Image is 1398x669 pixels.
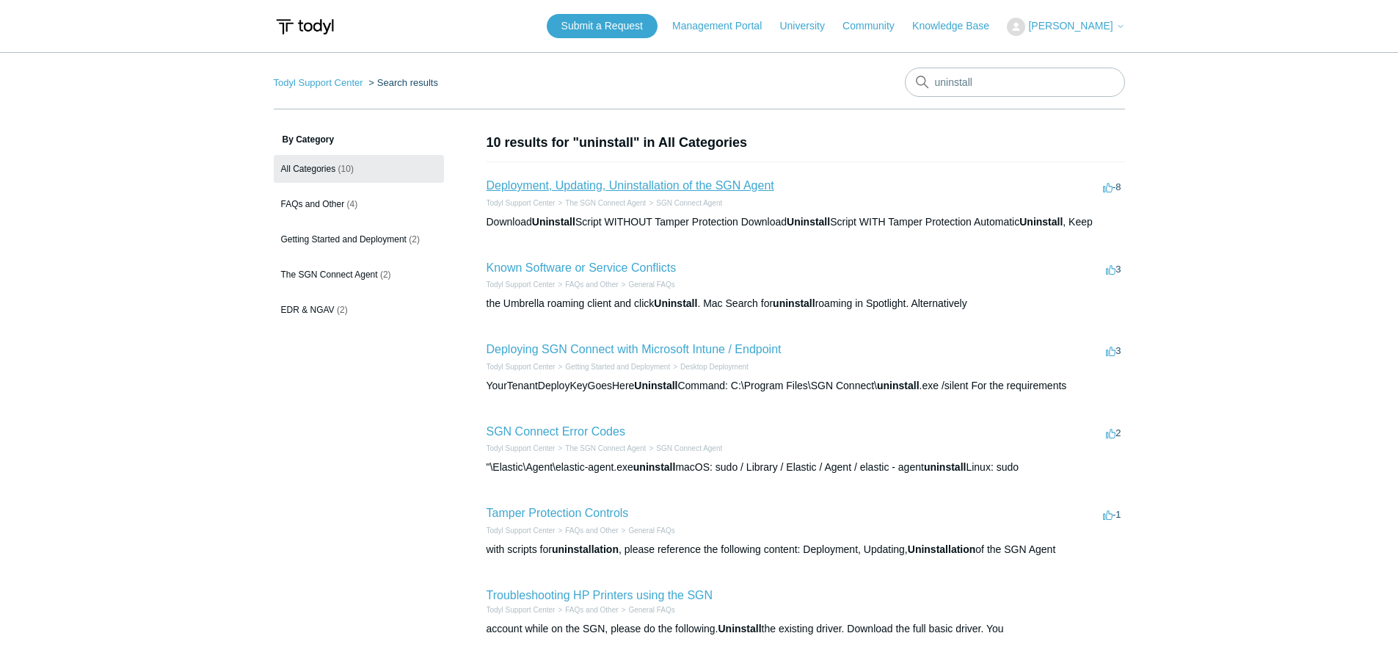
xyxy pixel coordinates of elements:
a: General FAQs [628,606,674,614]
div: with scripts for , please reference the following content: Deployment, Updating, of the SGN Agent [487,542,1125,557]
span: 3 [1106,345,1121,356]
em: Uninstall [1019,216,1063,228]
a: All Categories (10) [274,155,444,183]
a: Deploying SGN Connect with Microsoft Intune / Endpoint [487,343,782,355]
a: Todyl Support Center [274,77,363,88]
h1: 10 results for "uninstall" in All Categories [487,133,1125,153]
li: Todyl Support Center [274,77,366,88]
li: Todyl Support Center [487,279,556,290]
span: -1 [1103,509,1121,520]
li: Todyl Support Center [487,361,556,372]
a: SGN Connect Agent [656,199,722,207]
li: Todyl Support Center [487,198,556,209]
li: General FAQs [619,279,675,290]
span: (2) [380,270,391,280]
a: Todyl Support Center [487,281,556,289]
a: General FAQs [628,281,674,289]
span: (4) [347,199,358,209]
img: Todyl Support Center Help Center home page [274,13,336,40]
em: uninstallation [552,543,619,555]
a: Todyl Support Center [487,606,556,614]
em: Uninstallation [908,543,976,555]
em: Uninstall [718,623,761,634]
em: uninstall [924,461,966,473]
a: SGN Connect Agent [656,444,722,452]
li: FAQs and Other [555,525,618,536]
span: All Categories [281,164,336,174]
a: The SGN Connect Agent (2) [274,261,444,289]
em: Uninstall [532,216,575,228]
div: Download Script WITHOUT Tamper Protection Download Script WITH Tamper Protection Automatic , Keep [487,214,1125,230]
a: Knowledge Base [912,18,1004,34]
a: EDR & NGAV (2) [274,296,444,324]
em: uninstall [633,461,676,473]
span: (10) [338,164,354,174]
a: FAQs and Other [565,527,618,535]
li: The SGN Connect Agent [555,443,646,454]
a: The SGN Connect Agent [565,444,646,452]
a: FAQs and Other [565,606,618,614]
em: Uninstall [787,216,830,228]
input: Search [905,68,1125,97]
li: The SGN Connect Agent [555,198,646,209]
a: University [779,18,839,34]
em: uninstall [877,380,920,391]
a: Todyl Support Center [487,444,556,452]
span: Getting Started and Deployment [281,234,407,245]
span: -8 [1103,181,1121,192]
em: Uninstall [634,380,677,391]
a: Todyl Support Center [487,527,556,535]
a: FAQs and Other (4) [274,190,444,218]
li: Todyl Support Center [487,443,556,454]
li: General FAQs [619,604,675,615]
em: uninstall [773,297,815,309]
span: 2 [1106,427,1121,438]
li: FAQs and Other [555,604,618,615]
a: Deployment, Updating, Uninstallation of the SGN Agent [487,179,774,192]
li: FAQs and Other [555,279,618,290]
a: Submit a Request [547,14,658,38]
li: Search results [365,77,438,88]
li: Desktop Deployment [670,361,749,372]
span: (2) [409,234,420,245]
div: the Umbrella roaming client and click . Mac Search for roaming in Spotlight. Alternatively [487,296,1125,311]
li: Getting Started and Deployment [555,361,670,372]
a: The SGN Connect Agent [565,199,646,207]
a: FAQs and Other [565,281,618,289]
div: "\Elastic\Agent\elastic-agent.exe macOS: sudo / Library / Elastic / Agent / elastic - agent Linux... [487,460,1125,475]
button: [PERSON_NAME] [1007,18,1124,36]
a: Todyl Support Center [487,363,556,371]
li: SGN Connect Agent [646,198,722,209]
a: Getting Started and Deployment (2) [274,225,444,253]
li: Todyl Support Center [487,604,556,615]
a: General FAQs [628,527,674,535]
a: Known Software or Service Conflicts [487,261,677,274]
a: Getting Started and Deployment [565,363,670,371]
li: General FAQs [619,525,675,536]
a: Troubleshooting HP Printers using the SGN [487,589,713,601]
li: Todyl Support Center [487,525,556,536]
em: Uninstall [654,297,697,309]
a: Community [842,18,909,34]
div: YourTenantDeployKeyGoesHere Command: C:\Program Files\SGN Connect\ .exe /silent For the requirements [487,378,1125,394]
a: SGN Connect Error Codes [487,425,625,438]
span: 3 [1106,264,1121,275]
span: The SGN Connect Agent [281,270,378,280]
span: FAQs and Other [281,199,345,209]
a: Todyl Support Center [487,199,556,207]
li: SGN Connect Agent [646,443,722,454]
span: EDR & NGAV [281,305,335,315]
span: (2) [337,305,348,315]
a: Management Portal [672,18,776,34]
a: Desktop Deployment [680,363,749,371]
div: account while on the SGN, please do the following. the existing driver. Download the full basic d... [487,621,1125,637]
a: Tamper Protection Controls [487,507,629,519]
h3: By Category [274,133,444,146]
span: [PERSON_NAME] [1028,20,1113,32]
